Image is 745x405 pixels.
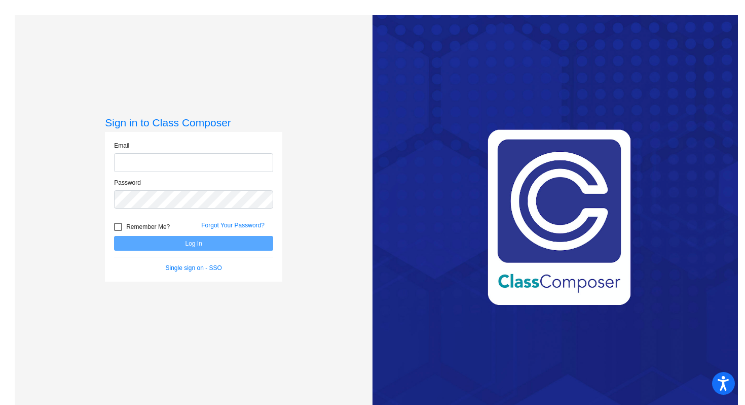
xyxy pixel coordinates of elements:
h3: Sign in to Class Composer [105,116,282,129]
a: Single sign on - SSO [166,264,222,272]
label: Password [114,178,141,187]
span: Remember Me? [126,221,170,233]
a: Forgot Your Password? [201,222,265,229]
button: Log In [114,236,273,251]
label: Email [114,141,129,150]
